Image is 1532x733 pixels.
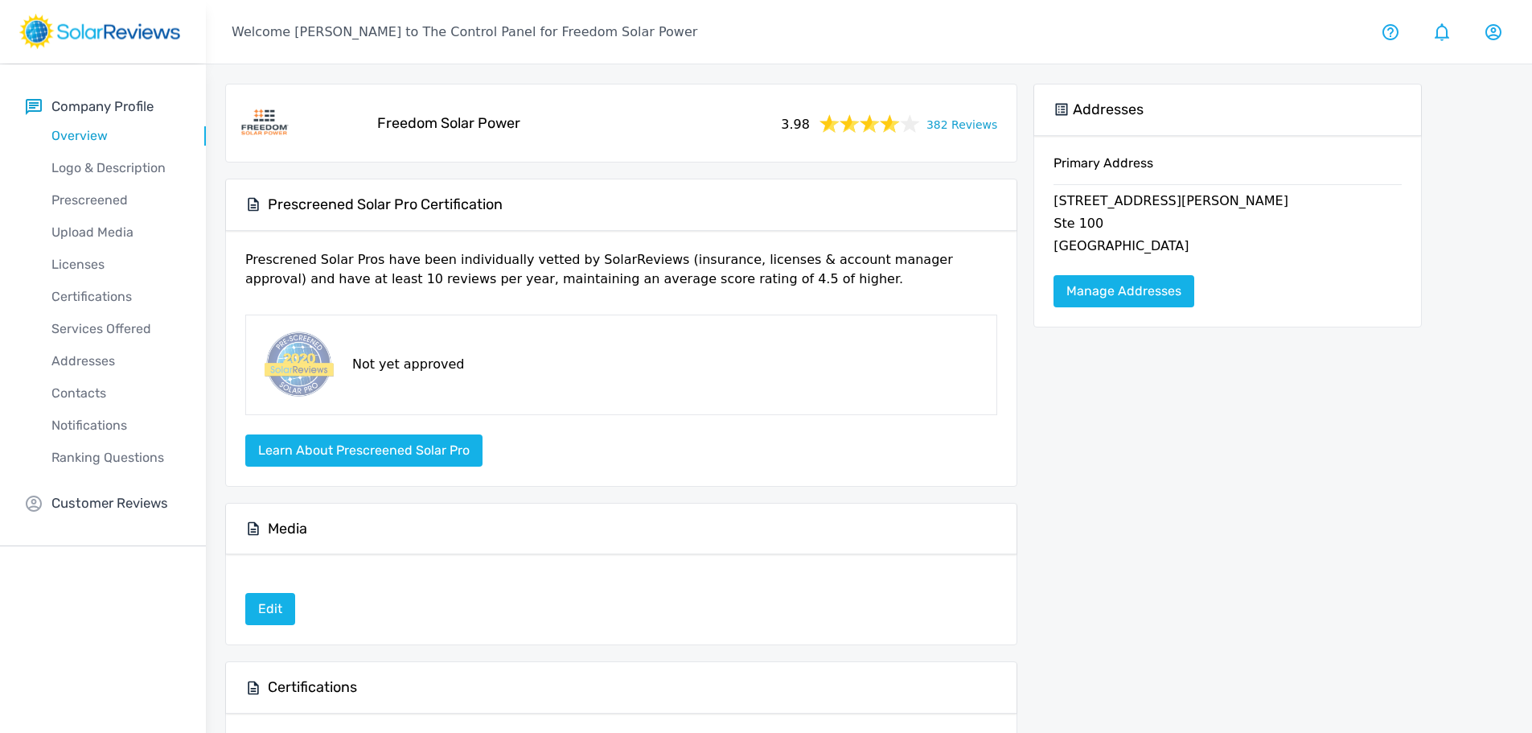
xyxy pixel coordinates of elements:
[26,281,206,313] a: Certifications
[51,493,168,513] p: Customer Reviews
[26,384,206,403] p: Contacts
[1054,275,1194,307] a: Manage Addresses
[245,593,295,625] a: Edit
[26,249,206,281] a: Licenses
[259,328,336,402] img: prescreened-badge.png
[1054,214,1402,237] p: Ste 100
[926,113,997,134] a: 382 Reviews
[26,216,206,249] a: Upload Media
[781,112,810,134] span: 3.98
[26,448,206,467] p: Ranking Questions
[26,352,206,371] p: Addresses
[26,345,206,377] a: Addresses
[51,97,154,117] p: Company Profile
[245,434,483,467] button: Learn about Prescreened Solar Pro
[352,355,464,374] p: Not yet approved
[26,126,206,146] p: Overview
[26,442,206,474] a: Ranking Questions
[1054,191,1402,214] p: [STREET_ADDRESS][PERSON_NAME]
[26,319,206,339] p: Services Offered
[26,223,206,242] p: Upload Media
[26,416,206,435] p: Notifications
[26,159,206,178] p: Logo & Description
[26,410,206,442] a: Notifications
[26,313,206,345] a: Services Offered
[26,120,206,152] a: Overview
[268,520,307,538] h5: Media
[1073,101,1144,119] h5: Addresses
[377,114,520,133] h5: Freedom Solar Power
[1054,155,1402,184] h6: Primary Address
[245,443,483,458] a: Learn about Prescreened Solar Pro
[26,255,206,274] p: Licenses
[1054,237,1402,259] p: [GEOGRAPHIC_DATA]
[26,377,206,410] a: Contacts
[268,196,503,214] h5: Prescreened Solar Pro Certification
[26,287,206,307] p: Certifications
[245,250,997,302] p: Prescrened Solar Pros have been individually vetted by SolarReviews (insurance, licenses & accoun...
[245,601,295,616] a: Edit
[232,23,697,42] p: Welcome [PERSON_NAME] to The Control Panel for Freedom Solar Power
[26,152,206,184] a: Logo & Description
[26,191,206,210] p: Prescreened
[268,678,357,697] h5: Certifications
[26,184,206,216] a: Prescreened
